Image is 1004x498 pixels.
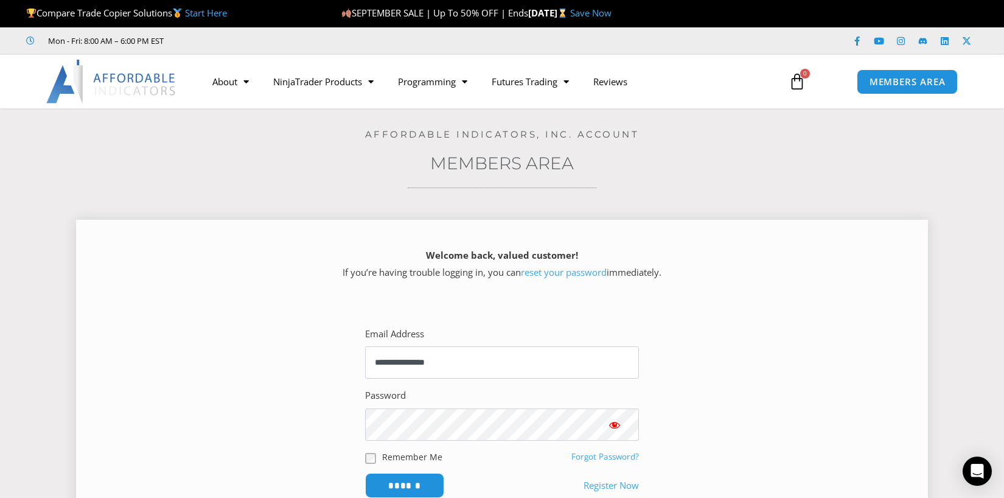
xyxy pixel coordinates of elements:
[185,7,227,19] a: Start Here
[365,387,406,404] label: Password
[365,326,424,343] label: Email Address
[261,68,386,96] a: NinjaTrader Products
[45,33,164,48] span: Mon - Fri: 8:00 AM – 6:00 PM EST
[857,69,958,94] a: MEMBERS AREA
[26,7,227,19] span: Compare Trade Copier Solutions
[426,249,578,261] strong: Welcome back, valued customer!
[528,7,570,19] strong: [DATE]
[870,77,946,86] span: MEMBERS AREA
[386,68,479,96] a: Programming
[342,9,351,18] img: 🍂
[200,68,261,96] a: About
[341,7,528,19] span: SEPTEMBER SALE | Up To 50% OFF | Ends
[479,68,581,96] a: Futures Trading
[521,266,607,278] a: reset your password
[27,9,36,18] img: 🏆
[382,451,442,463] label: Remember Me
[181,35,363,47] iframe: Customer reviews powered by Trustpilot
[571,451,639,462] a: Forgot Password?
[558,9,567,18] img: ⌛
[963,457,992,486] div: Open Intercom Messenger
[46,60,177,103] img: LogoAI | Affordable Indicators – NinjaTrader
[581,68,640,96] a: Reviews
[590,409,639,441] button: Show password
[800,69,810,79] span: 0
[200,68,775,96] nav: Menu
[584,477,639,494] a: Register Now
[173,9,182,18] img: 🥇
[365,128,640,140] a: Affordable Indicators, Inc. Account
[770,64,824,99] a: 0
[430,153,574,174] a: Members Area
[570,7,612,19] a: Save Now
[97,247,907,281] p: If you’re having trouble logging in, you can immediately.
